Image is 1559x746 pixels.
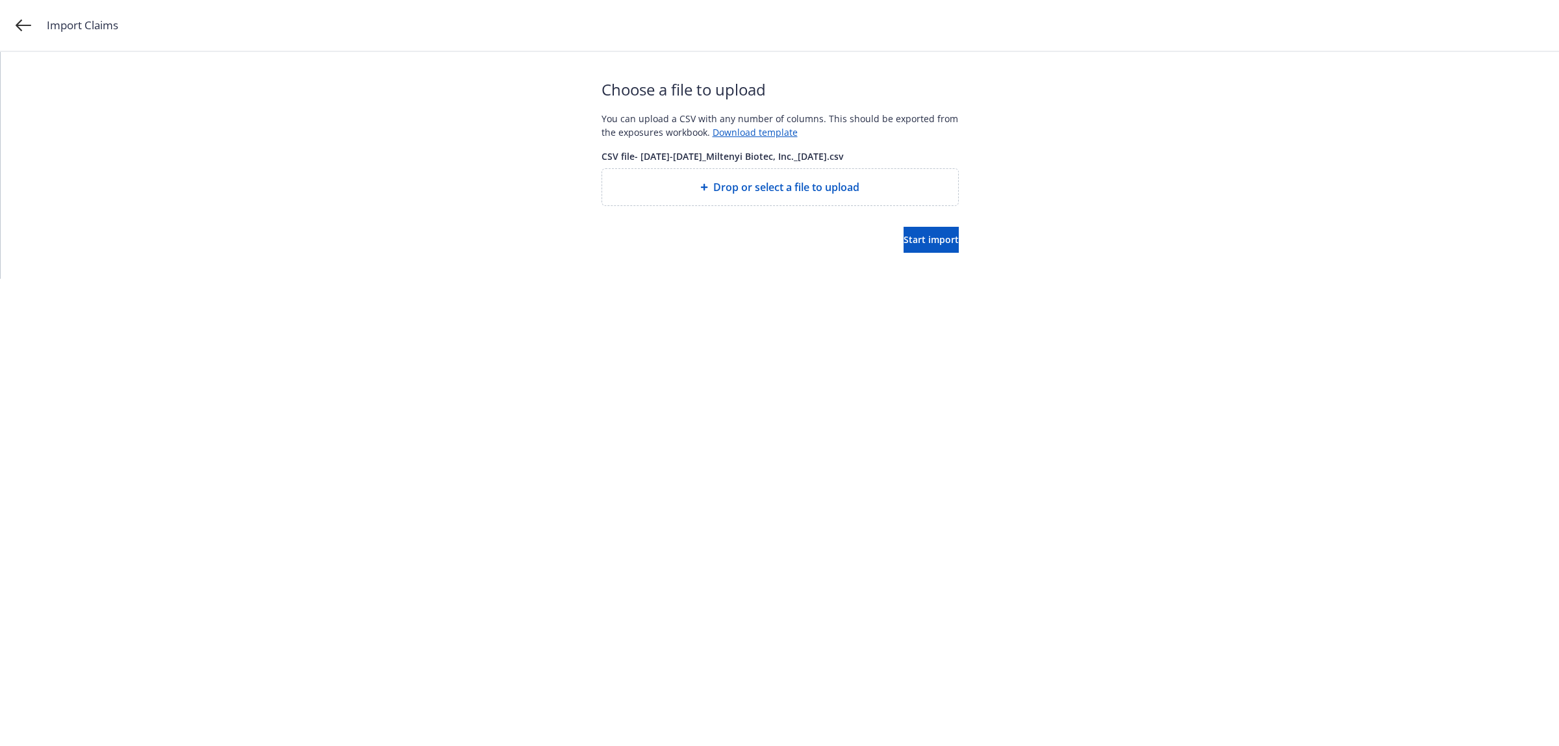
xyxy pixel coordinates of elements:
div: You can upload a CSV with any number of columns. This should be exported from the exposures workb... [602,112,959,139]
span: Drop or select a file to upload [713,179,859,195]
button: Start import [904,227,959,253]
span: CSV file - [DATE]-[DATE]_Miltenyi Biotec, Inc._[DATE].csv [602,149,959,163]
span: Start import [904,233,959,246]
span: Choose a file to upload [602,78,959,101]
a: Download template [713,126,798,138]
div: Drop or select a file to upload [602,168,959,206]
span: Import Claims [47,17,118,34]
